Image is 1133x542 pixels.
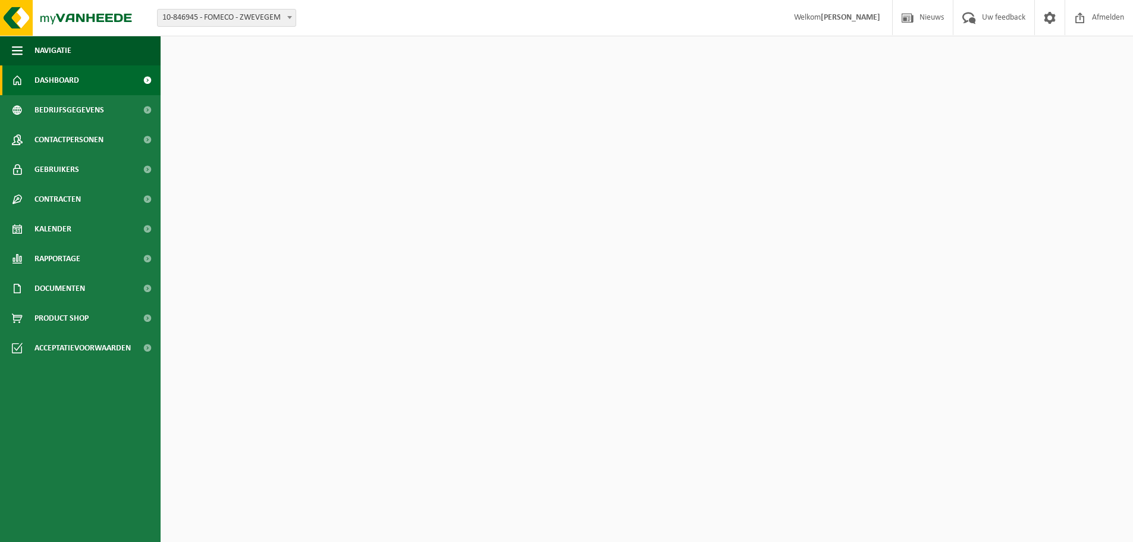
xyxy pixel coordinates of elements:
span: Bedrijfsgegevens [34,95,104,125]
span: Contactpersonen [34,125,103,155]
span: Acceptatievoorwaarden [34,333,131,363]
span: Documenten [34,274,85,303]
strong: [PERSON_NAME] [821,13,880,22]
span: 10-846945 - FOMECO - ZWEVEGEM [157,9,296,27]
span: Kalender [34,214,71,244]
span: Gebruikers [34,155,79,184]
span: Navigatie [34,36,71,65]
span: 10-846945 - FOMECO - ZWEVEGEM [158,10,296,26]
span: Contracten [34,184,81,214]
span: Dashboard [34,65,79,95]
span: Rapportage [34,244,80,274]
span: Product Shop [34,303,89,333]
